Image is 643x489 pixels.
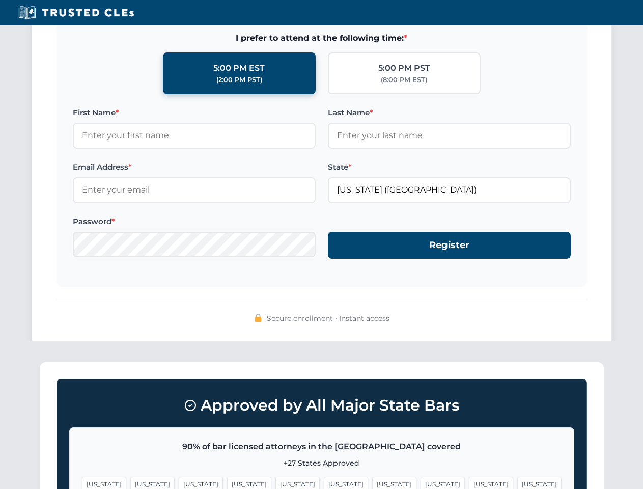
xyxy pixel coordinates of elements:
[381,75,427,85] div: (8:00 PM EST)
[82,440,562,453] p: 90% of bar licensed attorneys in the [GEOGRAPHIC_DATA] covered
[73,215,316,228] label: Password
[328,106,571,119] label: Last Name
[73,161,316,173] label: Email Address
[73,32,571,45] span: I prefer to attend at the following time:
[216,75,262,85] div: (2:00 PM PST)
[73,177,316,203] input: Enter your email
[328,232,571,259] button: Register
[378,62,430,75] div: 5:00 PM PST
[328,161,571,173] label: State
[267,313,389,324] span: Secure enrollment • Instant access
[73,123,316,148] input: Enter your first name
[213,62,265,75] div: 5:00 PM EST
[82,457,562,469] p: +27 States Approved
[254,314,262,322] img: 🔒
[328,177,571,203] input: Florida (FL)
[73,106,316,119] label: First Name
[69,392,574,419] h3: Approved by All Major State Bars
[15,5,137,20] img: Trusted CLEs
[328,123,571,148] input: Enter your last name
